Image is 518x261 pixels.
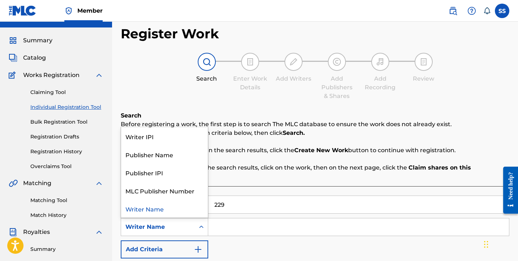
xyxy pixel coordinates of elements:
img: step indicator icon for Add Writers [289,57,298,66]
div: Publisher Name [121,145,208,163]
div: Add Publishers & Shares [319,74,355,100]
a: Individual Registration Tool [30,103,103,111]
b: Search [121,112,141,119]
div: Writer Name [125,223,190,231]
p: Enter the two required search criteria below, then click [121,129,509,137]
img: step indicator icon for Add Recording [376,57,385,66]
div: Enter Work Details [232,74,268,92]
img: 9d2ae6d4665cec9f34b9.svg [194,245,202,254]
a: Matching Tool [30,197,103,204]
span: Matching [23,179,51,188]
p: Before registering a work, the first step is to search The MLC database to ensure the work does n... [121,120,509,129]
div: Review [406,74,442,83]
img: Royalties [9,228,17,236]
div: Add Writers [275,74,312,83]
img: Top Rightsholder [64,7,73,15]
a: SummarySummary [9,36,52,45]
span: Royalties [23,228,50,236]
a: Bulk Registration Tool [30,118,103,126]
a: Registration History [30,148,103,155]
a: Summary [30,245,103,253]
img: Catalog [9,54,17,62]
div: Add Recording [362,74,398,92]
img: Works Registration [9,71,18,80]
img: step indicator icon for Search [202,57,211,66]
p: If your work does not appear in the search results, click the button to continue with registration. [121,146,509,155]
img: MLC Logo [9,5,37,16]
div: MLC Publisher Number [121,181,208,200]
div: Writer Name [121,200,208,218]
a: Registration Drafts [30,133,103,141]
iframe: Resource Center [498,159,518,221]
div: Writer IPI [121,127,208,145]
div: User Menu [495,4,509,18]
h2: Register Work [121,26,219,42]
img: Summary [9,36,17,45]
img: expand [95,228,103,236]
a: CatalogCatalog [9,54,46,62]
a: Overclaims Tool [30,163,103,170]
img: help [467,7,476,15]
a: Match History [30,211,103,219]
img: step indicator icon for Enter Work Details [246,57,254,66]
span: Works Registration [23,71,80,80]
img: step indicator icon for Review [419,57,428,66]
div: Search [189,74,225,83]
img: step indicator icon for Add Publishers & Shares [333,57,341,66]
span: Catalog [23,54,46,62]
div: Help [465,4,479,18]
img: Matching [9,179,18,188]
strong: Create New Work [294,147,348,154]
div: Notifications [483,7,491,14]
p: If you do locate your work in the search results, click on the work, then on the next page, click... [121,163,509,181]
img: search [449,7,457,15]
div: Publisher IPI [121,163,208,181]
span: Summary [23,36,52,45]
img: expand [95,71,103,80]
div: Drag [484,234,488,255]
strong: Search. [283,129,305,136]
a: Claiming Tool [30,89,103,96]
img: expand [95,179,103,188]
span: Member [77,7,103,15]
button: Add Criteria [121,240,208,258]
iframe: Chat Widget [482,226,518,261]
a: Public Search [446,4,460,18]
